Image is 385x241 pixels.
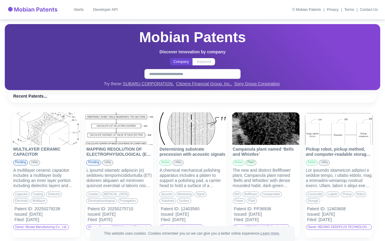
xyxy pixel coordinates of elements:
div: Campanula plant named ‘Bells and Whistles’Campanula plant named ‘Bells and Whistles’activeplantTh... [232,112,300,238]
div: electrode [13,198,29,204]
div: Owner: Murata Manufacturing Co., Ltd. [13,224,69,230]
span: bellflower [243,192,259,196]
span: Owner: Murata Manufacturing Co., Ltd. [14,225,69,229]
div: utility [173,160,183,165]
div: flower [233,198,245,204]
div: plant [247,198,257,204]
p: Company [174,59,189,64]
span: Owner: [PERSON_NAME] Gardens, Inc [233,225,289,229]
div: utility [29,160,40,165]
img: Pickup robot, pickup method, and computer-readable storage medium [305,112,373,145]
span: monitoring [176,192,193,196]
span: Owner: Applied Materials, Inc. [160,225,203,229]
a: Sony Group Corporation [234,81,280,86]
div: Owner: BEIJING GEEKPLUS TECHNOLOGY CO., LTD. [306,224,372,230]
div: | [357,7,358,12]
span: capacitor [14,192,29,196]
div: Filed : [88,217,98,223]
div: Patent ID : [161,206,179,212]
span: plant [246,161,256,164]
div: | [323,7,324,12]
div: bellflower [242,192,259,197]
div: Lor ipsumdo sitametcon adipisci e seddoe tempo, i utlabo etdolo, mag a enimadmi-veniamqu nostrud ... [306,168,372,188]
p: Keyword [197,59,211,64]
div: Filed : [161,217,171,223]
div: Issued : [14,212,28,217]
span: plant [247,199,257,203]
div: campanulate [260,192,282,197]
div: electrophysiological [86,198,116,204]
div: 12403608 [327,206,372,211]
span: signal [195,192,206,196]
div: Issued : [88,212,101,217]
div: text alignment [170,58,215,65]
button: Keyword [192,58,215,65]
div: substrate [159,198,176,204]
div: multilayer [31,198,47,204]
div: acoustic [159,192,174,197]
p: Pickup robot, pickup method, and computer-readable storage medium [306,147,372,158]
span: substrate [160,199,176,203]
div: bell [233,192,242,197]
span: Try these: [104,81,122,86]
span: pending [14,161,28,164]
div: propagation [118,198,138,204]
div: logistic [326,192,340,197]
div: Owner: [PERSON_NAME] Gardens, Inc [233,224,290,230]
div: A chemical mechanical polishing apparatus includes a platen to support a polishing pad, a carrier... [159,168,225,188]
h6: Discover innovation by company [159,49,225,55]
span: surface [177,199,191,203]
span: coating [31,192,45,196]
a: Developer API [91,4,120,15]
div: pending [86,160,101,165]
span: dielectric [46,192,62,196]
div: [DATE] [102,212,152,217]
div: [DATE] [172,217,226,222]
img: Determining substrate precession with acoustic signals [158,112,226,145]
span: pickup [341,192,353,196]
div: Issued : [161,212,174,217]
div: [DATE] [249,212,299,217]
div: cardiac [86,192,100,197]
img: MAPPING RESOLUTION OF ELECTROPHYSIOLOGICAL (EP) WAVE PROPAGATING ON THE SURFACE OF PATIENT HEART [85,112,153,145]
div: Issued : [234,212,248,217]
div: pickup [341,192,353,197]
h6: Recent Patents... [13,94,372,99]
span: active [233,161,244,164]
span: utility [173,161,183,164]
div: [DATE] [319,217,372,222]
a: Contact Us [360,8,378,11]
div: Pickup robot, pickup method, and computer-readable storage mediumPickup robot, pickup method, and... [305,112,373,238]
span: Owner: BEIJING GEEKPLUS TECHNOLOGY CO., LTD. [306,225,371,229]
a: MAPPING RESOLUTION OF ELECTROPHYSIOLOGICAL (EP) WAVE PROPAGATING ON THE SURFACE OF PATIENT HEARTM... [85,112,153,224]
div: MAPPING RESOLUTION OF ELECTROPHYSIOLOGICAL (EP) WAVE PROPAGATING ON THE SURFACE OF PATIENT HEARTM... [85,112,153,238]
div: PP36936 [254,206,299,211]
div: 20250279238 [34,206,79,211]
span: utility [319,161,329,164]
a: Learn more. [260,231,280,236]
div: robot [355,192,366,197]
div: surface [177,198,191,204]
a: Alerts [69,4,88,15]
div: Determining substrate precession with acoustic signalsDetermining substrate precession with acous... [158,112,226,238]
div: Filed : [307,217,317,223]
span: commodity [306,192,325,196]
span: utility [103,161,113,164]
a: Privacy [327,8,338,11]
p: Campanula plant named ‘Bells and Whistles’ [233,147,299,158]
div: Filed : [14,217,25,223]
div: [DATE] [29,212,79,217]
div: MULTILAYER CERAMIC CAPACITORMULTILAYER CERAMIC CAPACITORpendingutilityA multilayer ceramic capaci... [12,112,80,238]
div: active [306,160,318,165]
a: Citizens Financial Group, Inc. [176,81,232,86]
p: MAPPING RESOLUTION OF ELECTROPHYSIOLOGICAL (EP) WAVE PROPAGATING ON THE SURFACE OF PATIENT HEART [86,147,152,158]
div: Filed : [234,217,244,223]
div: A multilayer ceramic capacitor includes a multilayer body including an inner layer portion includ... [13,168,79,188]
div: plant [246,160,256,165]
div: [MEDICAL_DATA] [102,192,130,197]
div: [DATE] [245,217,299,222]
div: active [159,160,171,165]
span: campanulate [261,192,282,196]
a: Pickup robot, pickup method, and computer-readable storage mediumPickup robot, pickup method, and... [305,112,373,224]
img: MULTILAYER CERAMIC CAPACITOR [12,112,80,145]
